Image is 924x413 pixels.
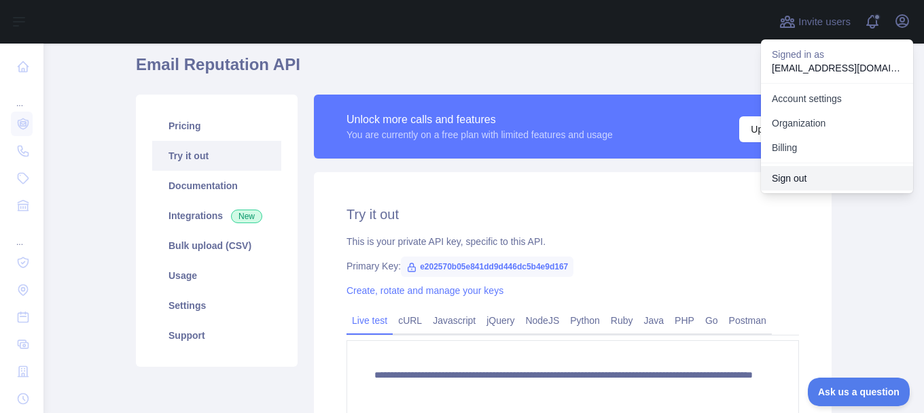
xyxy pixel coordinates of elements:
span: Invite users [798,14,851,30]
a: Live test [346,310,393,331]
button: Invite users [777,11,853,33]
span: e202570b05e841dd9d446dc5b4e9d167 [401,257,573,277]
button: Sign out [761,166,913,191]
a: Usage [152,261,281,291]
div: This is your private API key, specific to this API. [346,235,799,248]
a: Try it out [152,141,281,171]
a: Integrations New [152,201,281,231]
a: Account settings [761,86,913,111]
div: You are currently on a free plan with limited features and usage [346,128,613,142]
div: Primary Key: [346,259,799,273]
p: [EMAIL_ADDRESS][DOMAIN_NAME] [772,61,902,75]
button: Upgrade [739,116,799,142]
a: Python [565,310,605,331]
iframe: Toggle Customer Support [808,378,910,406]
a: Support [152,320,281,350]
a: cURL [393,310,427,331]
a: Settings [152,291,281,320]
a: Go [700,310,724,331]
button: Billing [761,135,913,160]
h2: Try it out [346,205,799,224]
a: Organization [761,111,913,135]
a: Ruby [605,310,639,331]
a: Bulk upload (CSV) [152,231,281,261]
a: Documentation [152,171,281,201]
a: PHP [669,310,700,331]
a: NodeJS [520,310,565,331]
span: New [231,210,262,223]
h1: Email Reputation API [136,54,832,86]
a: Create, rotate and manage your keys [346,285,503,296]
a: Javascript [427,310,481,331]
div: Unlock more calls and features [346,112,613,128]
div: ... [11,82,33,109]
a: Pricing [152,111,281,141]
a: jQuery [481,310,520,331]
a: Java [639,310,670,331]
a: Postman [724,310,772,331]
p: Signed in as [772,48,902,61]
div: ... [11,220,33,248]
